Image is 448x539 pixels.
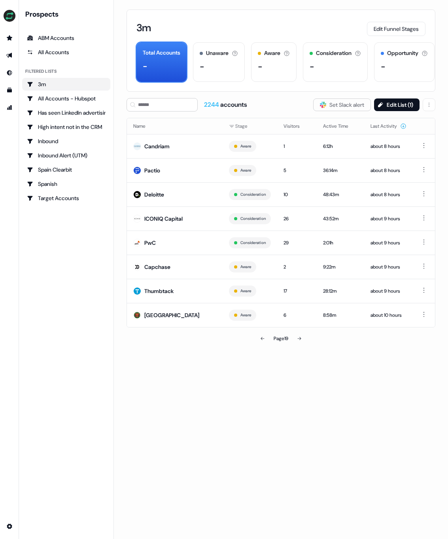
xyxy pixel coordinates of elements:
div: Thumbtack [144,287,174,295]
div: Filtered lists [25,68,57,75]
div: Has seen LinkedIn advertising ✅ [27,109,106,117]
div: 43:52m [323,215,358,223]
a: Go to integrations [3,520,16,533]
div: Inbound Alert (UTM) [27,151,106,159]
div: 8:58m [323,311,358,319]
button: Aware [240,143,251,150]
a: Go to attribution [3,101,16,114]
div: - [258,61,263,72]
button: Aware [240,312,251,319]
a: ABM Accounts [22,32,110,44]
a: Go to Inbound Alert (UTM) [22,149,110,162]
div: about 10 hours [370,311,406,319]
a: Go to templates [3,84,16,96]
div: Spain Clearbit [27,166,106,174]
a: Go to Inbound [3,66,16,79]
button: Consideration [240,191,266,198]
div: Capchase [144,263,170,271]
div: 6:12h [323,142,358,150]
div: Stage [229,122,271,130]
div: [GEOGRAPHIC_DATA] [144,311,199,319]
div: about 8 hours [370,142,406,150]
div: 36:14m [323,166,358,174]
button: Visitors [284,119,309,133]
div: 28:12m [323,287,358,295]
div: about 8 hours [370,166,406,174]
div: 1 [284,142,310,150]
div: Deloitte [144,191,164,199]
div: 26 [284,215,310,223]
a: Go to High intent not in the CRM [22,121,110,133]
button: Aware [240,287,251,295]
a: Go to outbound experience [3,49,16,62]
a: Go to Inbound [22,135,110,148]
button: Consideration [240,215,266,222]
a: Go to Spain Clearbit [22,163,110,176]
button: Edit List (1) [374,98,420,111]
div: - [310,61,314,72]
div: ICONIQ Capital [144,215,183,223]
div: Consideration [316,49,352,57]
button: Set Slack alert [313,98,371,111]
div: All Accounts [27,48,106,56]
button: Last Activity [370,119,406,133]
div: High intent not in the CRM [27,123,106,131]
div: about 8 hours [370,191,406,199]
div: Inbound [27,137,106,145]
div: about 9 hours [370,215,406,223]
div: 48:43m [323,191,358,199]
div: 17 [284,287,310,295]
div: Aware [264,49,280,57]
div: Unaware [206,49,229,57]
th: Name [127,118,223,134]
div: about 9 hours [370,239,406,247]
h3: 3m [136,23,151,33]
div: Pactio [144,166,160,174]
div: 10 [284,191,310,199]
div: 3m [27,80,106,88]
a: Go to 3m [22,78,110,91]
div: Candriam [144,142,170,150]
div: - [381,61,386,72]
a: Go to prospects [3,32,16,44]
div: 5 [284,166,310,174]
span: 2244 [204,100,220,109]
div: Page 19 [274,335,288,342]
div: accounts [204,100,247,109]
div: 9:22m [323,263,358,271]
button: Aware [240,167,251,174]
div: All Accounts - Hubspot [27,95,106,102]
a: Go to Target Accounts [22,192,110,204]
a: Go to Spanish [22,178,110,190]
div: - [143,60,147,72]
div: about 9 hours [370,263,406,271]
div: 2 [284,263,310,271]
button: Edit Funnel Stages [367,22,425,36]
div: 2:01h [323,239,358,247]
div: 29 [284,239,310,247]
div: Prospects [25,9,110,19]
button: Consideration [240,239,266,246]
button: Aware [240,263,251,270]
button: Active Time [323,119,358,133]
div: about 9 hours [370,287,406,295]
div: Spanish [27,180,106,188]
div: - [200,61,204,72]
a: All accounts [22,46,110,59]
div: Total Accounts [143,49,180,57]
div: Target Accounts [27,194,106,202]
div: Opportunity [387,49,418,57]
div: 6 [284,311,310,319]
div: PwC [144,239,156,247]
a: Go to All Accounts - Hubspot [22,92,110,105]
a: Go to Has seen LinkedIn advertising ✅ [22,106,110,119]
div: ABM Accounts [27,34,106,42]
